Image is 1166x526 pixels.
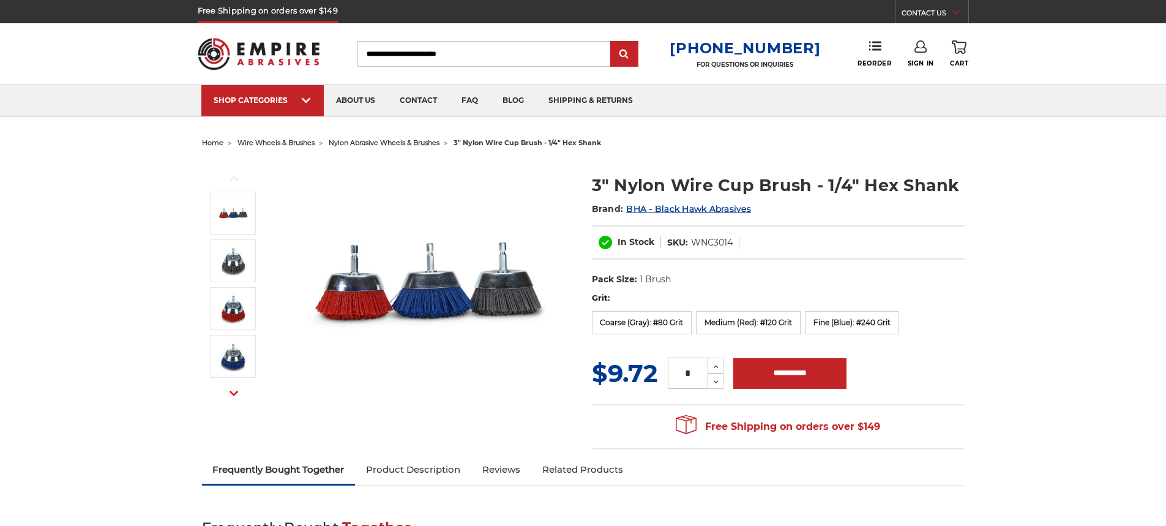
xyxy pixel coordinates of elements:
[670,39,820,57] a: [PHONE_NUMBER]
[858,40,891,67] a: Reorder
[218,246,249,276] img: 3" Nylon Wire Cup Brush - 1/4" Hex Shank
[676,415,880,439] span: Free Shipping on orders over $149
[202,456,356,483] a: Frequently Bought Together
[387,85,449,116] a: contact
[902,6,968,23] a: CONTACT US
[950,59,968,67] span: Cart
[691,236,733,249] dd: WNC3014
[858,59,891,67] span: Reorder
[536,85,645,116] a: shipping & returns
[908,59,934,67] span: Sign In
[219,380,249,407] button: Next
[219,165,249,192] button: Previous
[531,456,634,483] a: Related Products
[237,138,315,147] a: wire wheels & brushes
[218,198,249,228] img: 3" Nylon Wire Cup Brush - 1/4" Hex Shank
[355,456,471,483] a: Product Description
[471,456,531,483] a: Reviews
[640,273,671,286] dd: 1 Brush
[218,293,249,324] img: 3" Nylon Wire Cup Brush - 1/4" Hex Shank
[626,203,751,214] a: BHA - Black Hawk Abrasives
[324,85,387,116] a: about us
[592,273,637,286] dt: Pack Size:
[449,85,490,116] a: faq
[950,40,968,67] a: Cart
[202,138,223,147] a: home
[618,236,654,247] span: In Stock
[490,85,536,116] a: blog
[214,96,312,105] div: SHOP CATEGORIES
[667,236,688,249] dt: SKU:
[612,42,637,67] input: Submit
[592,358,658,388] span: $9.72
[329,138,439,147] a: nylon abrasive wheels & brushes
[307,160,551,405] img: 3" Nylon Wire Cup Brush - 1/4" Hex Shank
[454,138,601,147] span: 3" nylon wire cup brush - 1/4" hex shank
[592,292,965,304] label: Grit:
[198,30,320,78] img: Empire Abrasives
[592,203,624,214] span: Brand:
[670,61,820,69] p: FOR QUESTIONS OR INQUIRIES
[218,341,249,372] img: 3" Nylon Wire Cup Brush - 1/4" Hex Shank
[592,173,965,197] h1: 3" Nylon Wire Cup Brush - 1/4" Hex Shank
